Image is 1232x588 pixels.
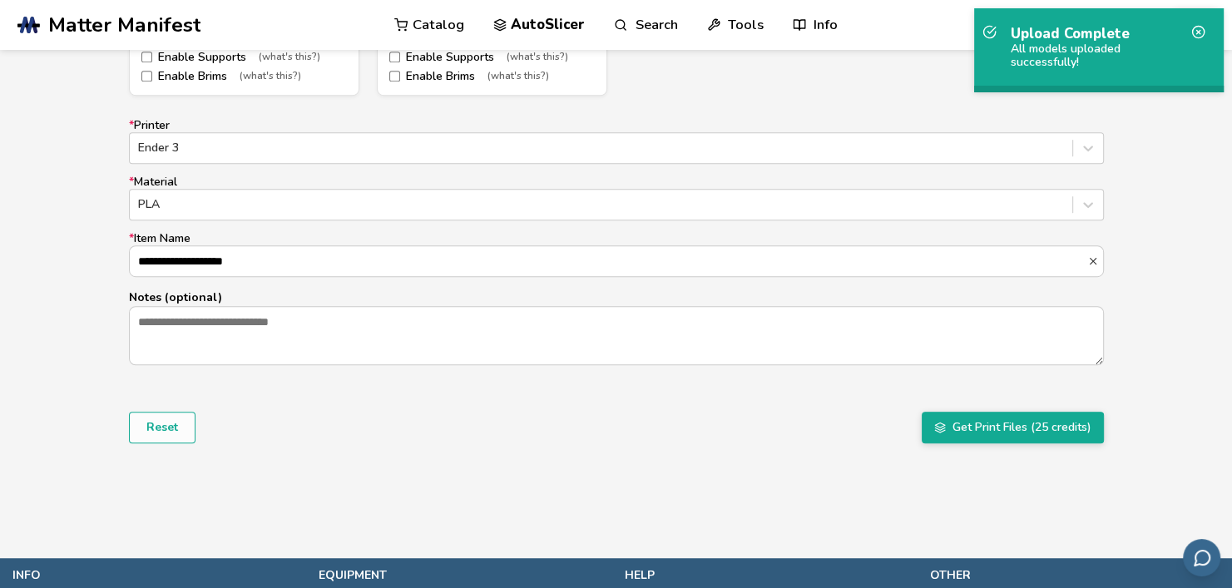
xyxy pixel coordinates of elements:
input: Enable Supports(what's this?) [389,52,400,62]
p: info [12,566,302,584]
p: equipment [319,566,608,584]
label: Material [129,175,1104,220]
p: Notes (optional) [129,289,1104,306]
label: Enable Brims [389,70,595,83]
p: Upload Complete [1011,25,1187,42]
button: *Item Name [1087,255,1103,267]
input: *Item Name [130,246,1087,276]
div: All models uploaded successfully! [1011,42,1187,69]
span: (what's this?) [507,52,568,63]
input: Enable Brims(what's this?) [141,71,152,82]
button: Get Print Files (25 credits) [922,412,1104,443]
input: Enable Supports(what's this?) [141,52,152,62]
p: help [625,566,914,584]
label: Enable Supports [389,51,595,64]
label: Enable Brims [141,70,347,83]
textarea: Notes (optional) [130,307,1103,363]
span: Matter Manifest [48,13,200,37]
input: Enable Brims(what's this?) [389,71,400,82]
button: Reset [129,412,195,443]
label: Printer [129,119,1104,164]
span: (what's this?) [259,52,320,63]
span: (what's this?) [240,71,301,82]
span: (what's this?) [487,71,549,82]
label: Enable Supports [141,51,347,64]
button: Send feedback via email [1183,539,1220,576]
p: other [930,566,1220,584]
label: Item Name [129,232,1104,277]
